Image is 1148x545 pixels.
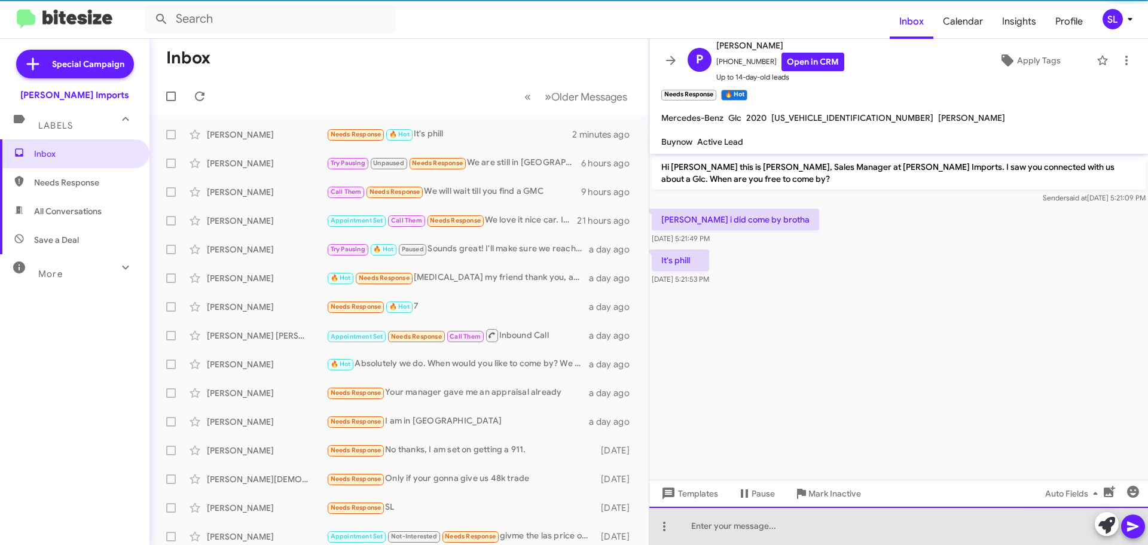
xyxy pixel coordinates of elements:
[721,90,747,101] small: 🔥 Hot
[34,205,102,217] span: All Conversations
[696,50,703,69] span: P
[326,156,581,170] div: We are still in [GEOGRAPHIC_DATA]. [PERSON_NAME] reached out and is aware. Thank you.
[52,58,124,70] span: Special Campaign
[697,136,743,147] span: Active Lead
[326,242,589,256] div: Sounds great! I'll make sure we reach out to you [DATE] just to make sure we're still good for th...
[373,245,393,253] span: 🔥 Hot
[1045,483,1103,504] span: Auto Fields
[207,243,326,255] div: [PERSON_NAME]
[933,4,993,39] span: Calendar
[581,186,639,198] div: 9 hours ago
[331,188,362,196] span: Call Them
[518,84,634,109] nav: Page navigation example
[145,5,396,34] input: Search
[207,531,326,543] div: [PERSON_NAME]
[207,387,326,399] div: [PERSON_NAME]
[652,209,819,230] p: [PERSON_NAME] i did come by brotha
[326,501,595,514] div: SL
[326,300,589,313] div: 7
[661,90,716,101] small: Needs Response
[1046,4,1092,39] span: Profile
[445,532,496,540] span: Needs Response
[326,443,595,457] div: No thanks, I am set on getting a 911.
[581,157,639,169] div: 6 hours ago
[430,217,481,224] span: Needs Response
[391,333,442,340] span: Needs Response
[326,529,595,543] div: givme the las price on the juckon please
[577,215,639,227] div: 21 hours ago
[595,502,639,514] div: [DATE]
[326,386,589,400] div: Your manager gave me an appraisal already
[207,129,326,141] div: [PERSON_NAME]
[331,303,381,310] span: Needs Response
[993,4,1046,39] a: Insights
[1092,9,1135,29] button: SL
[728,112,741,123] span: Glc
[359,274,410,282] span: Needs Response
[746,112,767,123] span: 2020
[207,330,326,342] div: [PERSON_NAME] [PERSON_NAME]
[716,38,844,53] span: [PERSON_NAME]
[207,473,326,485] div: [PERSON_NAME][DEMOGRAPHIC_DATA]
[326,127,572,141] div: It's phill
[326,214,577,227] div: We love it nice car. It eats a lot of gas, but that comes with having a hopped up engine.
[391,532,437,540] span: Not-Interested
[890,4,933,39] a: Inbox
[649,483,728,504] button: Templates
[781,53,844,71] a: Open in CRM
[402,245,424,253] span: Paused
[412,159,463,167] span: Needs Response
[808,483,861,504] span: Mark Inactive
[968,50,1091,71] button: Apply Tags
[326,415,589,428] div: I am in [GEOGRAPHIC_DATA]
[331,274,351,282] span: 🔥 Hot
[326,328,589,343] div: Inbound Call
[207,416,326,428] div: [PERSON_NAME]
[331,245,365,253] span: Try Pausing
[38,120,73,131] span: Labels
[166,48,210,68] h1: Inbox
[517,84,538,109] button: Previous
[370,188,420,196] span: Needs Response
[331,446,381,454] span: Needs Response
[661,136,692,147] span: Buynow
[207,272,326,284] div: [PERSON_NAME]
[652,275,709,284] span: [DATE] 5:21:53 PM
[784,483,871,504] button: Mark Inactive
[589,272,639,284] div: a day ago
[595,473,639,485] div: [DATE]
[391,217,422,224] span: Call Them
[1103,9,1123,29] div: SL
[331,360,351,368] span: 🔥 Hot
[16,50,134,78] a: Special Campaign
[652,249,709,271] p: It's phill
[331,333,383,340] span: Appointment Set
[728,483,784,504] button: Pause
[938,112,1005,123] span: [PERSON_NAME]
[373,159,404,167] span: Unpaused
[589,243,639,255] div: a day ago
[331,532,383,540] span: Appointment Set
[207,358,326,370] div: [PERSON_NAME]
[661,112,723,123] span: Mercedes-Benz
[595,444,639,456] div: [DATE]
[538,84,634,109] button: Next
[331,159,365,167] span: Try Pausing
[207,301,326,313] div: [PERSON_NAME]
[589,330,639,342] div: a day ago
[1066,193,1087,202] span: said at
[326,472,595,486] div: Only if your gonna give us 48k trade
[572,129,639,141] div: 2 minutes ago
[331,389,381,397] span: Needs Response
[207,444,326,456] div: [PERSON_NAME]
[652,234,710,243] span: [DATE] 5:21:49 PM
[207,157,326,169] div: [PERSON_NAME]
[326,357,589,371] div: Absolutely we do. When would you like to come by? We have some time [DATE] at 10:45 am or would 1...
[589,387,639,399] div: a day ago
[207,215,326,227] div: [PERSON_NAME]
[331,504,381,511] span: Needs Response
[595,531,639,543] div: [DATE]
[652,156,1146,190] p: Hi [PERSON_NAME] this is [PERSON_NAME], Sales Manager at [PERSON_NAME] Imports. I saw you connect...
[34,176,136,188] span: Needs Response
